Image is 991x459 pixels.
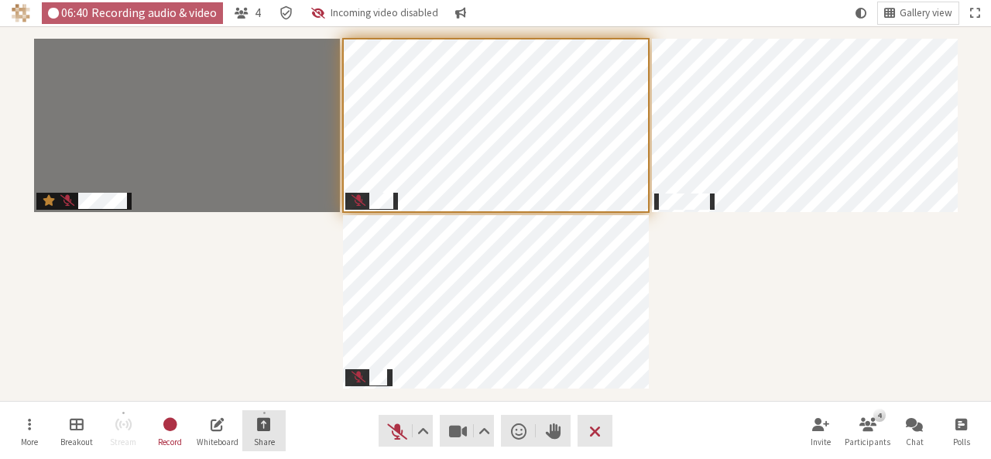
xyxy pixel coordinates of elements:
[196,410,239,452] button: Open shared whiteboard
[242,410,286,452] button: Start sharing
[953,437,970,447] span: Polls
[811,437,831,447] span: Invite
[61,6,88,19] span: 06:40
[413,415,432,447] button: Audio settings
[440,415,494,447] button: Stop video (Alt+V)
[940,410,983,452] button: Open poll
[158,437,182,447] span: Record
[578,415,612,447] button: End or leave meeting
[255,6,261,19] span: 4
[900,8,952,19] span: Gallery view
[305,2,444,24] button: Enable incoming video
[228,2,267,24] button: Open participant list
[60,437,93,447] span: Breakout
[845,437,890,447] span: Participants
[21,437,38,447] span: More
[101,410,145,452] button: Unable to start streaming without first stopping recording
[799,410,842,452] button: Invite participants (Alt+I)
[893,410,936,452] button: Open chat
[450,2,473,24] button: Conversation
[846,410,890,452] button: Open participant list
[149,410,192,452] button: Stop recording
[964,2,986,24] button: Fullscreen
[55,410,98,452] button: Manage Breakout Rooms
[110,437,136,447] span: Stream
[42,2,224,24] div: Audio & video
[475,415,494,447] button: Video setting
[536,415,571,447] button: Raise hand
[849,2,873,24] button: Using system theme
[878,2,958,24] button: Change layout
[273,2,300,24] div: Meeting details Encryption enabled
[254,437,275,447] span: Share
[501,415,536,447] button: Send a reaction
[906,437,924,447] span: Chat
[873,409,885,421] div: 4
[197,437,238,447] span: Whiteboard
[379,415,433,447] button: Unmute (Alt+A)
[331,8,438,19] span: Incoming video disabled
[8,410,51,452] button: Open menu
[12,4,30,22] img: Iotum
[91,6,217,19] span: Recording audio & video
